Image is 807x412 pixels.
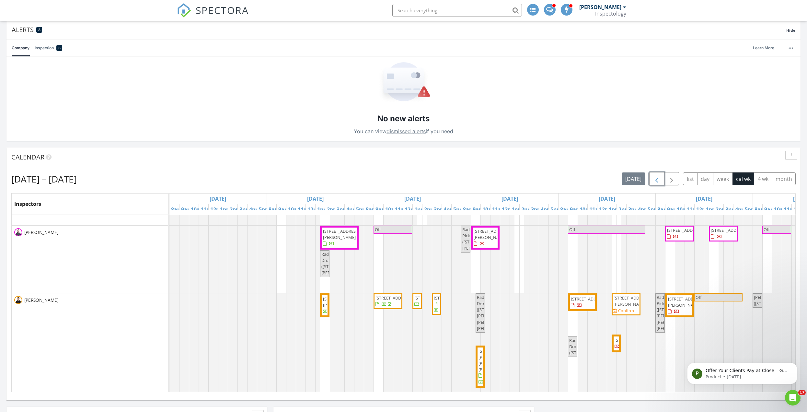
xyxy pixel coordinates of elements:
a: 10am [286,204,304,215]
a: Learn More [753,45,778,51]
a: 8am [364,204,379,215]
span: Radon Pickup ([STREET_ADDRESS][PERSON_NAME]) [462,227,500,251]
a: 5pm [549,204,563,215]
span: [STREET_ADDRESS][PERSON_NAME] [323,228,359,240]
span: Calendar [11,153,44,161]
span: [STREET_ADDRESS] [434,295,470,301]
a: 3pm [529,204,544,215]
div: Alerts [12,25,786,34]
button: [DATE] [622,172,645,185]
a: 10am [384,204,401,215]
a: Company [12,40,29,56]
iframe: Intercom notifications message [677,349,807,394]
a: Go to August 29, 2025 [694,194,714,204]
a: 10am [675,204,693,215]
a: 5pm [646,204,661,215]
a: 2pm [714,204,729,215]
a: 9am [277,204,291,215]
a: 12pm [209,204,226,215]
a: dismissed alerts [386,128,426,135]
span: [STREET_ADDRESS] [667,227,703,233]
a: 4pm [248,204,262,215]
a: 1pm [413,204,427,215]
span: Inspectors [14,200,41,207]
a: 11am [490,204,508,215]
span: [STREET_ADDRESS][PERSON_NAME] [614,295,650,307]
span: Off [764,227,770,232]
a: 9am [374,204,388,215]
h2: No new alerts [377,113,430,124]
div: Inspectology [595,10,626,17]
a: 12pm [695,204,712,215]
a: Go to August 26, 2025 [403,194,422,204]
span: [STREET_ADDRESS][PERSON_NAME] [323,296,359,308]
a: SPECTORA [177,9,249,22]
span: [STREET_ADDRESS][PERSON_NAME] [668,296,704,308]
img: nicks_photo__inspectology.png [14,296,22,304]
a: 2pm [422,204,437,215]
span: [STREET_ADDRESS][PERSON_NAME][PERSON_NAME][PERSON_NAME] [478,348,515,373]
a: 3pm [627,204,641,215]
span: [STREET_ADDRESS] [375,295,412,301]
div: Confirm [618,308,634,313]
a: 9am [568,204,583,215]
span: [STREET_ADDRESS][PERSON_NAME] [474,228,510,240]
span: [PERSON_NAME] [23,229,60,236]
span: SPECTORA [196,3,249,17]
a: 8am [753,204,767,215]
a: 3pm [432,204,447,215]
a: 12pm [403,204,421,215]
a: 8am [169,204,184,215]
a: Go to August 28, 2025 [597,194,617,204]
a: 12pm [597,204,615,215]
div: [PERSON_NAME] [579,4,621,10]
a: 8am [461,204,476,215]
a: 5pm [354,204,369,215]
a: 1pm [510,204,525,215]
a: 11am [296,204,314,215]
a: 10am [772,204,790,215]
a: 4pm [442,204,456,215]
span: 17 [798,390,806,395]
a: 3pm [335,204,350,215]
a: Go to August 27, 2025 [500,194,520,204]
a: Go to August 24, 2025 [208,194,228,204]
span: [PERSON_NAME] [23,297,60,303]
a: 4pm [733,204,748,215]
img: webp.netresizeimage_1.png [14,228,22,236]
a: 11am [393,204,411,215]
a: 2pm [228,204,243,215]
a: 2pm [520,204,534,215]
span: [STREET_ADDRESS] [711,227,747,233]
span: 3 [38,28,40,32]
a: 10am [481,204,498,215]
button: week [713,172,733,185]
a: 10am [578,204,595,215]
img: Empty State [377,62,431,103]
span: Radon Drop ([STREET_ADDRESS][PERSON_NAME]) [321,251,359,276]
a: 11am [199,204,216,215]
a: 2pm [617,204,631,215]
span: Radon Drop ([STREET_ADDRESS]) [569,337,608,356]
a: 10am [189,204,207,215]
a: 5pm [257,204,272,215]
button: list [683,172,697,185]
a: 2pm [325,204,340,215]
a: Go to August 25, 2025 [306,194,325,204]
a: 11am [685,204,702,215]
a: 11am [588,204,605,215]
span: 3 [58,45,61,51]
a: 11am [782,204,800,215]
a: 3pm [724,204,738,215]
a: 1pm [607,204,622,215]
a: 1pm [218,204,233,215]
a: 9am [471,204,486,215]
a: 12pm [500,204,518,215]
button: 4 wk [754,172,772,185]
button: Previous [649,172,664,185]
iframe: Intercom live chat [785,390,801,406]
span: Radon Pickup ([STREET_ADDRESS][PERSON_NAME][PERSON_NAME][PERSON_NAME]) [657,294,694,331]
